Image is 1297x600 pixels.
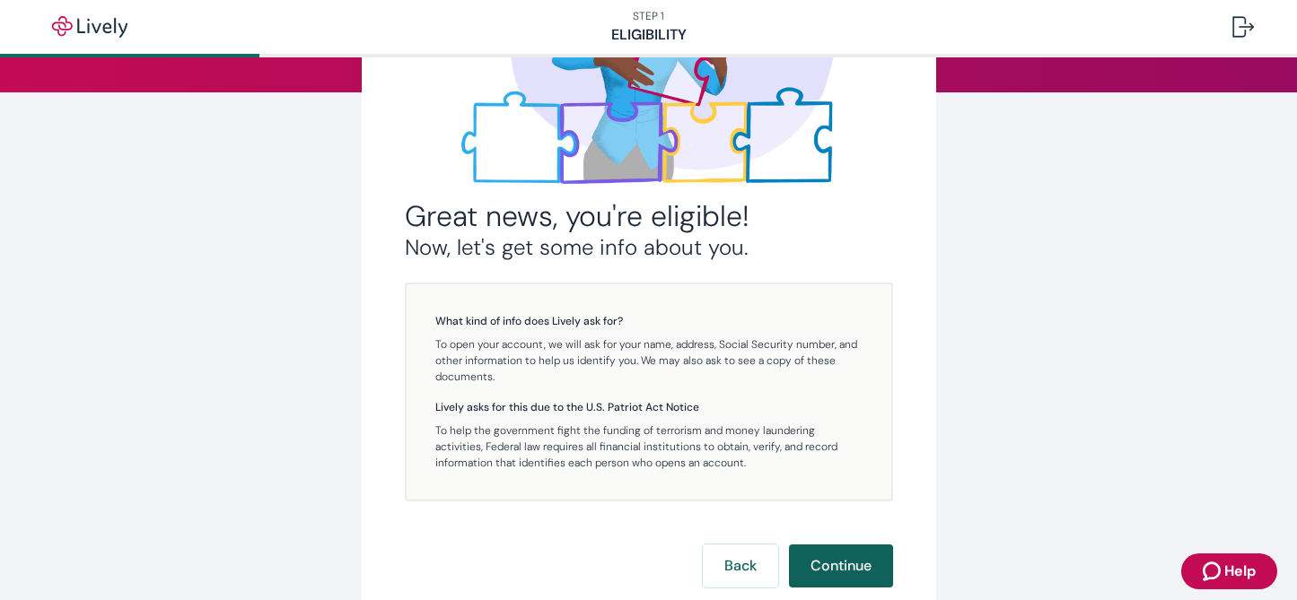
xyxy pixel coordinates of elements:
h3: Now, let's get some info about you. [405,234,893,261]
button: Log out [1218,5,1268,48]
h5: Lively asks for this due to the U.S. Patriot Act Notice [435,399,863,415]
h5: What kind of info does Lively ask for? [435,313,863,329]
button: Zendesk support iconHelp [1181,553,1277,589]
p: To open your account, we will ask for your name, address, Social Security number, and other infor... [435,336,863,385]
h2: Great news, you're eligible! [405,198,893,234]
p: To help the government fight the funding of terrorism and money laundering activities, Federal la... [435,422,863,471]
span: Help [1224,561,1256,582]
svg: Zendesk support icon [1203,561,1224,582]
button: Back [703,544,778,587]
img: Lively [39,16,140,38]
button: Continue [789,544,893,587]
